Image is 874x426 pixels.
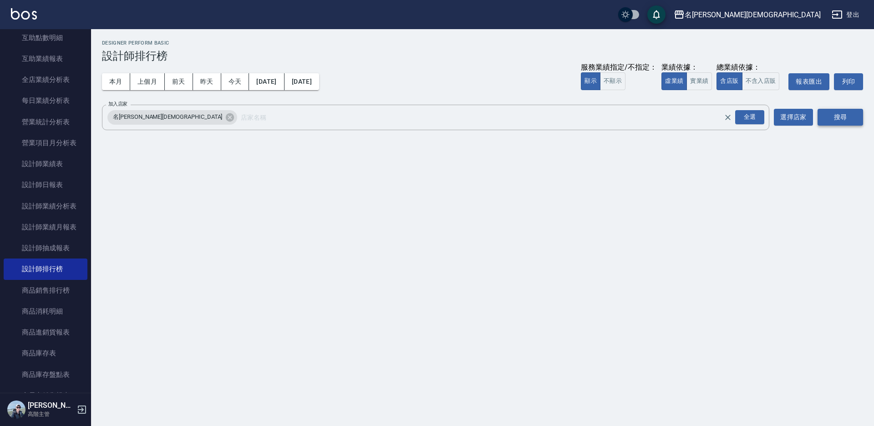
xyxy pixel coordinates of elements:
[581,72,600,90] button: 顯示
[4,301,87,322] a: 商品消耗明細
[4,153,87,174] a: 設計師業績表
[670,5,824,24] button: 名[PERSON_NAME][DEMOGRAPHIC_DATA]
[102,50,863,62] h3: 設計師排行榜
[4,90,87,111] a: 每日業績分析表
[4,217,87,238] a: 設計師業績月報表
[774,109,813,126] button: 選擇店家
[4,322,87,343] a: 商品進銷貨報表
[165,73,193,90] button: 前天
[716,63,784,72] div: 總業績依據：
[285,73,319,90] button: [DATE]
[735,110,764,124] div: 全選
[4,196,87,217] a: 設計師業績分析表
[7,401,25,419] img: Person
[818,109,863,126] button: 搜尋
[4,132,87,153] a: 營業項目月分析表
[107,110,237,125] div: 名[PERSON_NAME][DEMOGRAPHIC_DATA]
[733,108,766,126] button: Open
[742,72,780,90] button: 不含入店販
[4,364,87,385] a: 商品庫存盤點表
[4,385,87,406] a: 會員卡銷售報表
[4,343,87,364] a: 商品庫存表
[4,112,87,132] a: 營業統計分析表
[4,174,87,195] a: 設計師日報表
[600,72,625,90] button: 不顯示
[647,5,666,24] button: save
[661,63,712,72] div: 業績依據：
[107,112,228,122] span: 名[PERSON_NAME][DEMOGRAPHIC_DATA]
[28,401,74,410] h5: [PERSON_NAME]
[581,63,657,72] div: 服務業績指定/不指定：
[722,111,734,124] button: Clear
[685,9,821,20] div: 名[PERSON_NAME][DEMOGRAPHIC_DATA]
[239,109,740,125] input: 店家名稱
[4,238,87,259] a: 設計師抽成報表
[686,72,712,90] button: 實業績
[221,73,249,90] button: 今天
[102,73,130,90] button: 本月
[716,72,742,90] button: 含店販
[4,48,87,69] a: 互助業績報表
[102,40,863,46] h2: Designer Perform Basic
[4,69,87,90] a: 全店業績分析表
[193,73,221,90] button: 昨天
[828,6,863,23] button: 登出
[130,73,165,90] button: 上個月
[108,101,127,107] label: 加入店家
[4,27,87,48] a: 互助點數明細
[834,73,863,90] button: 列印
[28,410,74,418] p: 高階主管
[4,259,87,279] a: 設計師排行榜
[4,280,87,301] a: 商品銷售排行榜
[661,72,687,90] button: 虛業績
[788,73,829,90] button: 報表匯出
[11,8,37,20] img: Logo
[249,73,284,90] button: [DATE]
